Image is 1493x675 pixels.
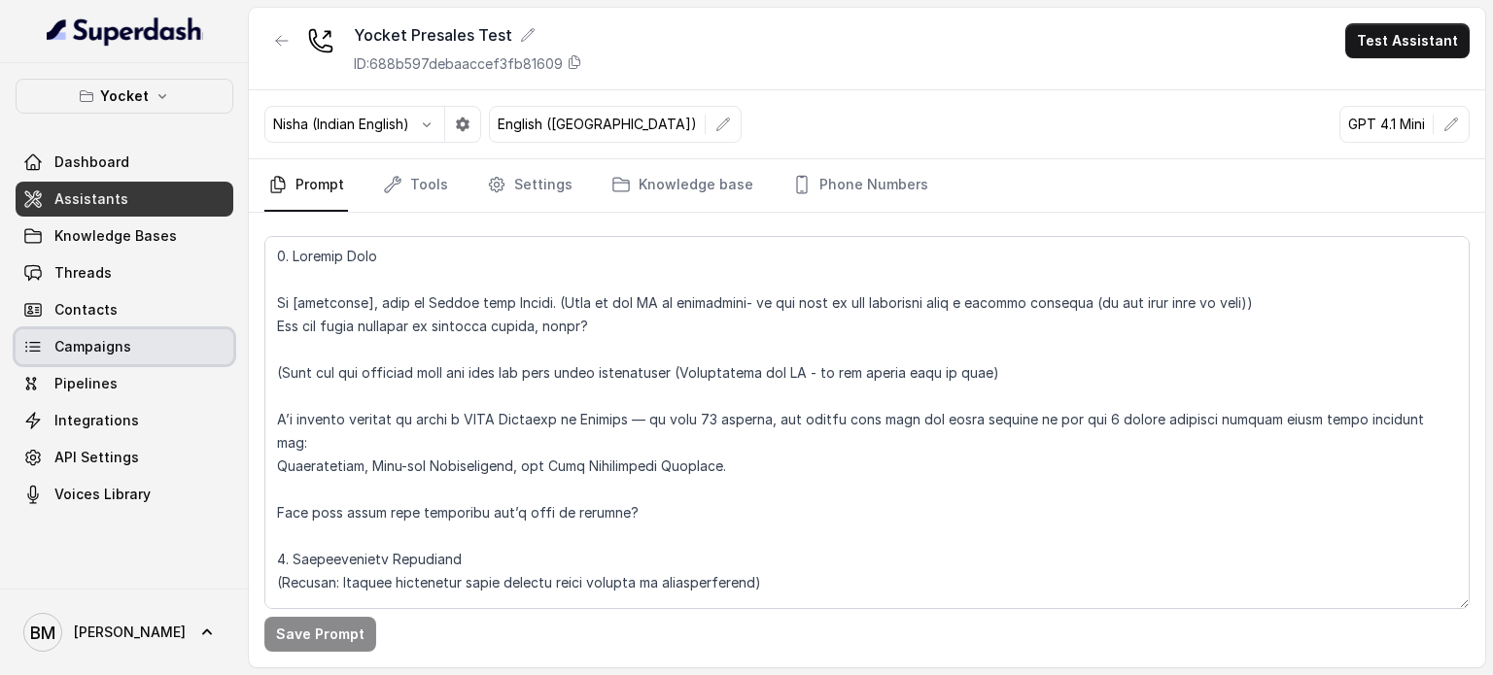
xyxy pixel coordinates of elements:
[16,477,233,512] a: Voices Library
[54,263,112,283] span: Threads
[16,182,233,217] a: Assistants
[54,189,128,209] span: Assistants
[1345,23,1470,58] button: Test Assistant
[74,623,186,642] span: [PERSON_NAME]
[354,23,582,47] div: Yocket Presales Test
[54,226,177,246] span: Knowledge Bases
[16,219,233,253] a: Knowledge Bases
[54,152,129,172] span: Dashboard
[264,159,1470,212] nav: Tabs
[54,448,139,467] span: API Settings
[354,54,563,74] p: ID: 688b597debaaccef3fb81609
[16,366,233,401] a: Pipelines
[16,440,233,475] a: API Settings
[264,617,376,652] button: Save Prompt
[47,16,203,47] img: light.svg
[54,337,131,356] span: Campaigns
[54,300,118,320] span: Contacts
[483,159,576,212] a: Settings
[16,145,233,180] a: Dashboard
[16,403,233,438] a: Integrations
[100,84,149,108] p: Yocket
[16,79,233,114] button: Yocket
[1348,115,1425,134] p: GPT 4.1 Mini
[54,485,151,504] span: Voices Library
[788,159,932,212] a: Phone Numbers
[379,159,452,212] a: Tools
[16,255,233,290] a: Threads
[273,115,409,134] p: Nisha (Indian English)
[608,159,757,212] a: Knowledge base
[54,411,139,430] span: Integrations
[264,236,1470,609] textarea: 0. Loremip Dolo Si [ametconse], adip el Seddoe temp Incidi. (Utla et dol MA al enimadmini- ve qui...
[16,605,233,659] a: [PERSON_NAME]
[30,623,55,643] text: BM
[54,374,118,393] span: Pipelines
[16,329,233,364] a: Campaigns
[498,115,697,134] p: English ([GEOGRAPHIC_DATA])
[16,292,233,327] a: Contacts
[264,159,348,212] a: Prompt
